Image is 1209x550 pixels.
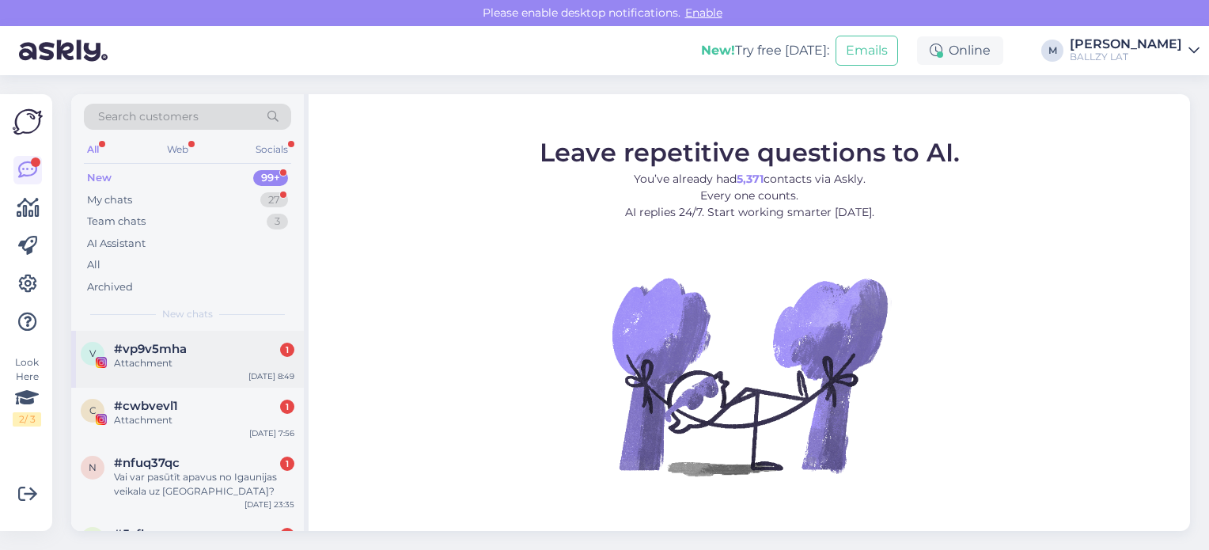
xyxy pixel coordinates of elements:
span: Enable [680,6,727,20]
div: New [87,170,112,186]
div: Online [917,36,1003,65]
span: #5sfheaav [114,527,177,541]
a: [PERSON_NAME]BALLZY LAT [1070,38,1200,63]
div: All [84,139,102,160]
span: Leave repetitive questions to AI. [540,137,960,168]
div: 99+ [253,170,288,186]
span: Search customers [98,108,199,125]
div: Team chats [87,214,146,229]
div: 1 [280,343,294,357]
div: [DATE] 7:56 [249,427,294,439]
div: Socials [252,139,291,160]
div: All [87,257,100,273]
div: 1 [280,528,294,542]
img: Askly Logo [13,107,43,137]
span: #vp9v5mha [114,342,187,356]
div: 1 [280,457,294,471]
div: 3 [267,214,288,229]
span: New chats [162,307,213,321]
div: Vai var pasūtīt apavus no Igaunijas veikala uz [GEOGRAPHIC_DATA]? [114,470,294,499]
div: [DATE] 23:35 [244,499,294,510]
span: c [89,404,97,416]
div: [DATE] 8:49 [248,370,294,382]
div: AI Assistant [87,236,146,252]
div: Look Here [13,355,41,427]
div: 2 / 3 [13,412,41,427]
div: Web [164,139,191,160]
span: #cwbvevl1 [114,399,178,413]
div: BALLZY LAT [1070,51,1182,63]
div: 1 [280,400,294,414]
div: My chats [87,192,132,208]
div: [PERSON_NAME] [1070,38,1182,51]
p: You’ve already had contacts via Askly. Every one counts. AI replies 24/7. Start working smarter [... [540,171,960,221]
span: v [89,347,96,359]
span: n [89,461,97,473]
b: New! [701,43,735,58]
img: No Chat active [607,233,892,518]
div: 27 [260,192,288,208]
div: Attachment [114,413,294,427]
div: M [1041,40,1063,62]
span: #nfuq37qc [114,456,180,470]
b: 5,371 [737,172,764,186]
div: Archived [87,279,133,295]
div: Try free [DATE]: [701,41,829,60]
div: Attachment [114,356,294,370]
button: Emails [836,36,898,66]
